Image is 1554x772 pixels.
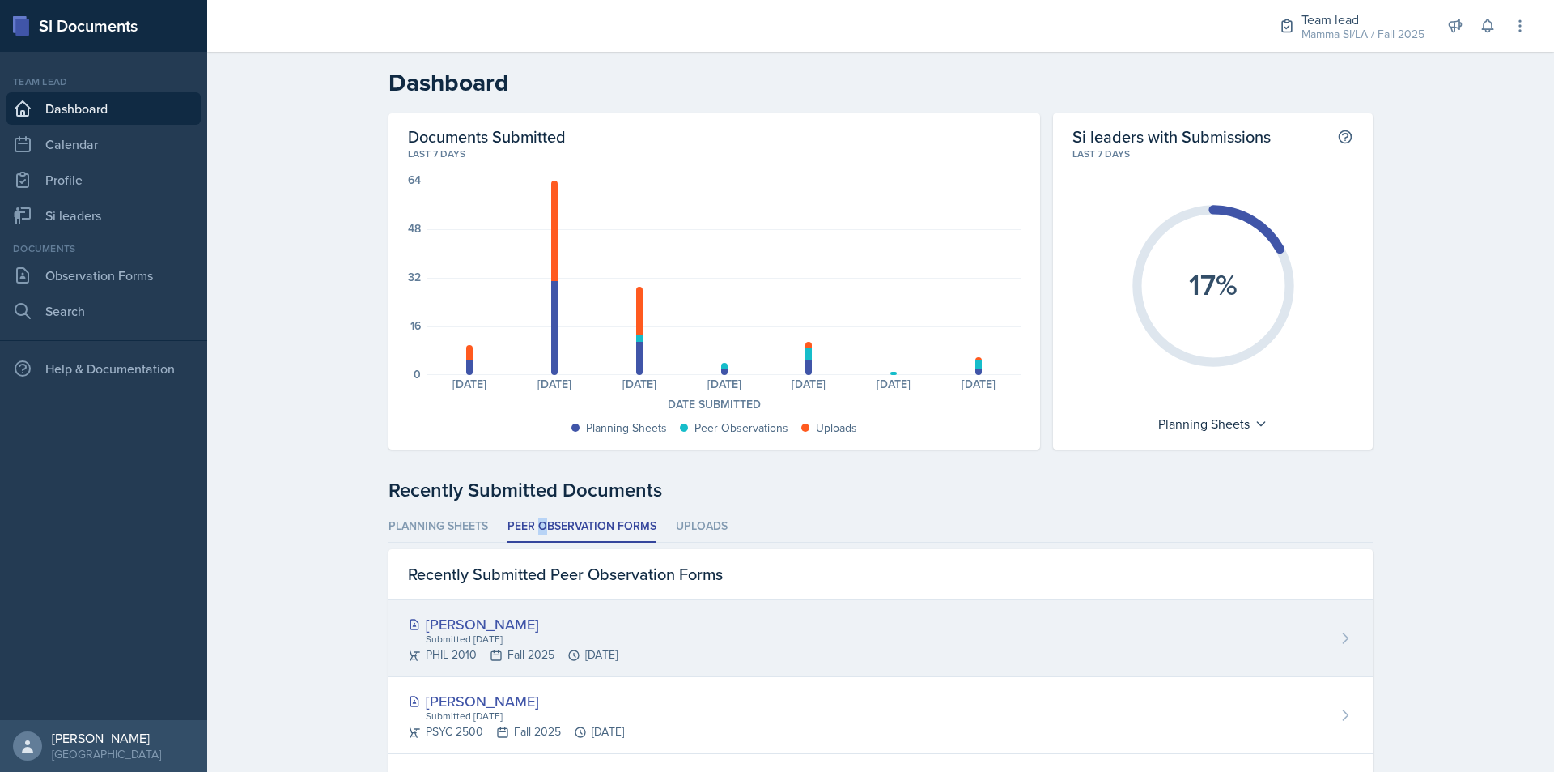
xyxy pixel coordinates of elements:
div: [DATE] [851,378,936,390]
a: Dashboard [6,92,201,125]
li: Planning Sheets [388,511,488,543]
text: 17% [1189,263,1238,305]
div: Last 7 days [1072,147,1353,161]
div: Mamma SI/LA / Fall 2025 [1301,26,1424,43]
div: [DATE] [427,378,512,390]
div: Documents [6,241,201,256]
div: [DATE] [512,378,597,390]
a: [PERSON_NAME] Submitted [DATE] PHIL 2010Fall 2025[DATE] [388,600,1373,677]
div: PSYC 2500 Fall 2025 [DATE] [408,723,624,740]
div: Help & Documentation [6,352,201,385]
a: Calendar [6,128,201,160]
h2: Si leaders with Submissions [1072,126,1271,147]
li: Peer Observation Forms [507,511,656,543]
h2: Dashboard [388,68,1373,97]
div: [DATE] [681,378,766,390]
div: Last 7 days [408,147,1021,161]
div: Planning Sheets [586,420,667,437]
h2: Documents Submitted [408,126,1021,147]
div: [PERSON_NAME] [408,690,624,712]
div: [PERSON_NAME] [408,613,618,635]
li: Uploads [676,511,728,543]
div: 48 [408,223,421,234]
a: Profile [6,164,201,196]
div: Uploads [816,420,857,437]
div: 0 [414,369,421,380]
div: [DATE] [936,378,1021,390]
a: Observation Forms [6,259,201,292]
div: Recently Submitted Peer Observation Forms [388,549,1373,600]
a: Si leaders [6,199,201,232]
div: Recently Submitted Documents [388,476,1373,505]
div: 16 [410,320,421,331]
div: 64 [408,174,421,186]
div: [DATE] [597,378,682,390]
a: [PERSON_NAME] Submitted [DATE] PSYC 2500Fall 2025[DATE] [388,677,1373,754]
div: [GEOGRAPHIC_DATA] [52,746,161,762]
div: Submitted [DATE] [424,709,624,723]
div: [DATE] [766,378,851,390]
div: Team lead [1301,10,1424,29]
a: Search [6,295,201,327]
div: Team lead [6,75,201,89]
div: 32 [408,271,421,283]
div: Date Submitted [408,396,1021,413]
div: Planning Sheets [1150,411,1276,437]
div: Submitted [DATE] [424,632,618,646]
div: Peer Observations [694,420,788,437]
div: [PERSON_NAME] [52,730,161,746]
div: PHIL 2010 Fall 2025 [DATE] [408,646,618,663]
